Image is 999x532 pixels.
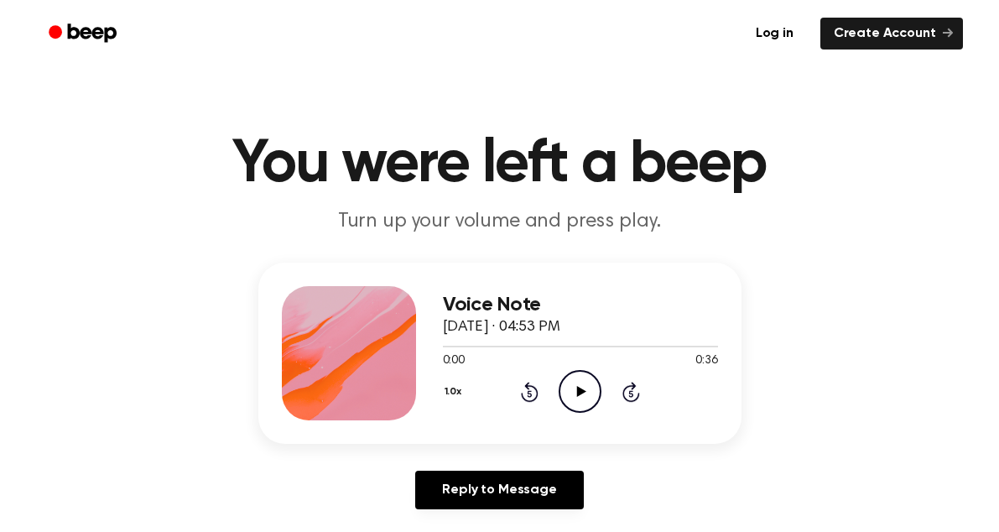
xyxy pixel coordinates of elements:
a: Create Account [820,18,963,50]
a: Reply to Message [415,471,583,509]
p: Turn up your volume and press play. [178,208,822,236]
span: 0:36 [695,352,717,370]
span: 0:00 [443,352,465,370]
h1: You were left a beep [70,134,929,195]
span: [DATE] · 04:53 PM [443,320,560,335]
a: Log in [739,14,810,53]
button: 1.0x [443,378,468,406]
h3: Voice Note [443,294,718,316]
a: Beep [37,18,132,50]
